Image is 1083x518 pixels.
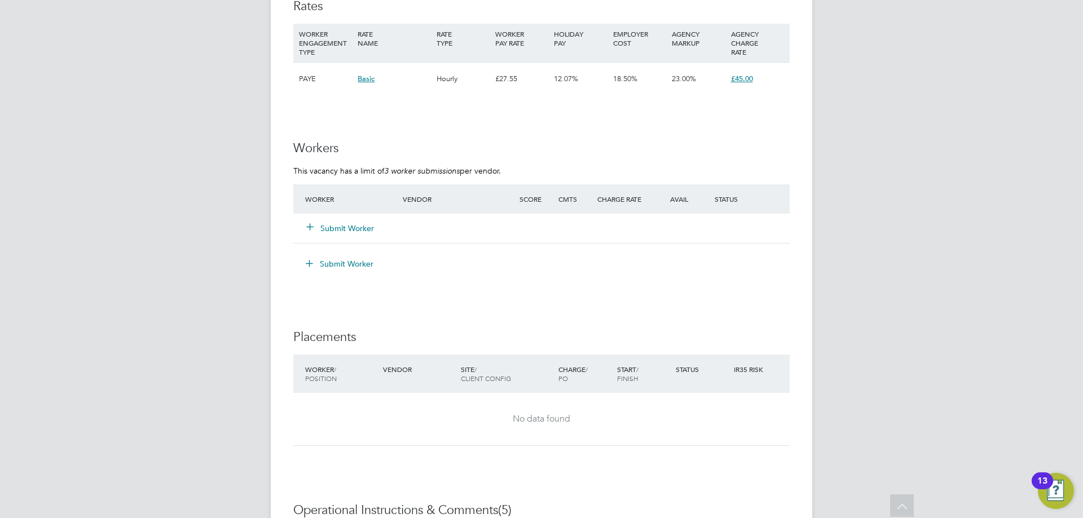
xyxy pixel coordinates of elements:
div: £27.55 [492,63,551,95]
div: 13 [1037,481,1047,495]
div: WORKER PAY RATE [492,24,551,53]
div: Charge [556,359,614,388]
div: Score [517,189,556,209]
div: Start [614,359,673,388]
div: RATE TYPE [434,24,492,53]
em: 3 worker submissions [384,166,460,176]
div: WORKER ENGAGEMENT TYPE [296,24,355,62]
div: Avail [653,189,712,209]
span: 18.50% [613,74,637,83]
button: Submit Worker [307,223,375,234]
div: Charge Rate [595,189,653,209]
div: PAYE [296,63,355,95]
span: £45.00 [731,74,753,83]
div: IR35 Risk [731,359,770,379]
div: RATE NAME [355,24,433,53]
div: Hourly [434,63,492,95]
span: 23.00% [672,74,696,83]
div: Worker [302,359,380,388]
div: Worker [302,189,400,209]
div: Cmts [556,189,595,209]
div: HOLIDAY PAY [551,24,610,53]
span: Basic [358,74,375,83]
span: / Position [305,365,337,383]
div: AGENCY MARKUP [669,24,728,53]
button: Open Resource Center, 13 new notifications [1038,473,1074,509]
h3: Workers [293,140,790,157]
div: Status [712,189,790,209]
div: EMPLOYER COST [610,24,669,53]
span: / PO [558,365,588,383]
div: Vendor [400,189,517,209]
h3: Placements [293,329,790,346]
p: This vacancy has a limit of per vendor. [293,166,790,176]
div: Site [458,359,556,388]
div: Status [673,359,732,379]
button: Submit Worker [298,255,382,273]
span: 12.07% [554,74,578,83]
span: (5) [498,502,512,517]
div: No data found [305,413,778,425]
div: AGENCY CHARGE RATE [728,24,787,62]
span: / Finish [617,365,639,383]
span: / Client Config [461,365,511,383]
div: Vendor [380,359,458,379]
